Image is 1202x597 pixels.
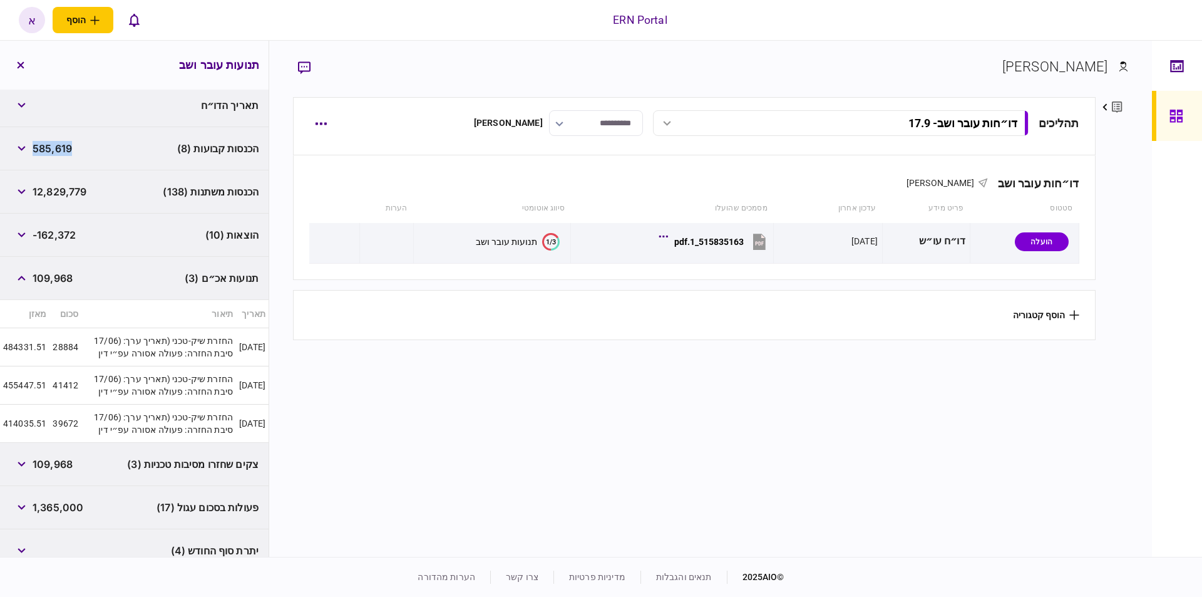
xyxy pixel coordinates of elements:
div: 515835163_1.pdf [674,237,744,247]
div: ERN Portal [613,12,667,28]
span: 1,365,000 [33,500,83,515]
button: א [19,7,45,33]
td: [DATE] [236,405,269,443]
td: החזרת שיק-טכני (תאריך ערך: (17/06 סיבת החזרה: פעולה אסורה עפ״י דין [81,366,236,405]
div: [PERSON_NAME] [474,117,543,130]
td: 39672 [49,405,81,443]
span: 109,968 [33,457,73,472]
span: תנועות אכ״ם (3) [185,271,259,286]
th: הערות [359,194,413,223]
div: [PERSON_NAME] [1002,56,1108,77]
td: החזרת שיק-טכני (תאריך ערך: (17/06 סיבת החזרה: פעולה אסורה עפ״י דין [81,405,236,443]
th: מסמכים שהועלו [571,194,774,223]
button: דו״חות עובר ושב- 17.9 [653,110,1029,136]
div: [DATE] [851,235,878,247]
th: סיווג אוטומטי [414,194,571,223]
td: 28884 [49,328,81,366]
button: הוסף קטגוריה [1013,310,1079,320]
text: 1/3 [546,237,556,246]
th: סטטוס [970,194,1079,223]
a: מדיניות פרטיות [569,572,625,582]
div: דו״חות עובר ושב - 17.9 [908,117,1017,130]
span: פעולות בסכום עגול (17) [157,500,259,515]
div: תהליכים [1039,115,1079,132]
span: יתרת סוף החודש (4) [171,543,259,558]
h3: תנועות עובר ושב [179,60,259,71]
span: -162,372 [33,227,76,242]
div: תאריך הדו״ח [140,100,259,110]
span: הכנסות קבועות (8) [177,141,259,156]
a: תנאים והגבלות [656,572,712,582]
div: דו״ח עו״ש [887,227,965,256]
th: עדכון אחרון [774,194,883,223]
th: פריט מידע [882,194,970,223]
span: הוצאות (10) [205,227,259,242]
a: הערות מהדורה [418,572,475,582]
button: פתח תפריט להוספת לקוח [53,7,113,33]
button: פתח רשימת התראות [121,7,147,33]
span: [PERSON_NAME] [907,178,975,188]
span: 12,829,779 [33,184,86,199]
th: תאריך [236,300,269,328]
td: החזרת שיק-טכני (תאריך ערך: (17/06 סיבת החזרה: פעולה אסורה עפ״י דין [81,328,236,366]
button: 1/3תנועות עובר ושב [476,233,560,251]
div: דו״חות עובר ושב [988,177,1079,190]
a: צרו קשר [506,572,538,582]
button: 515835163_1.pdf [662,227,769,256]
span: 585,619 [33,141,72,156]
td: 41412 [49,366,81,405]
div: © 2025 AIO [727,571,784,584]
div: הועלה [1015,232,1069,251]
span: 109,968 [33,271,73,286]
td: [DATE] [236,366,269,405]
td: [DATE] [236,328,269,366]
th: תיאור [81,300,236,328]
span: הכנסות משתנות (138) [163,184,259,199]
span: צקים שחזרו מסיבות טכניות (3) [127,457,259,472]
th: סכום [49,300,81,328]
div: תנועות עובר ושב [476,237,537,247]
